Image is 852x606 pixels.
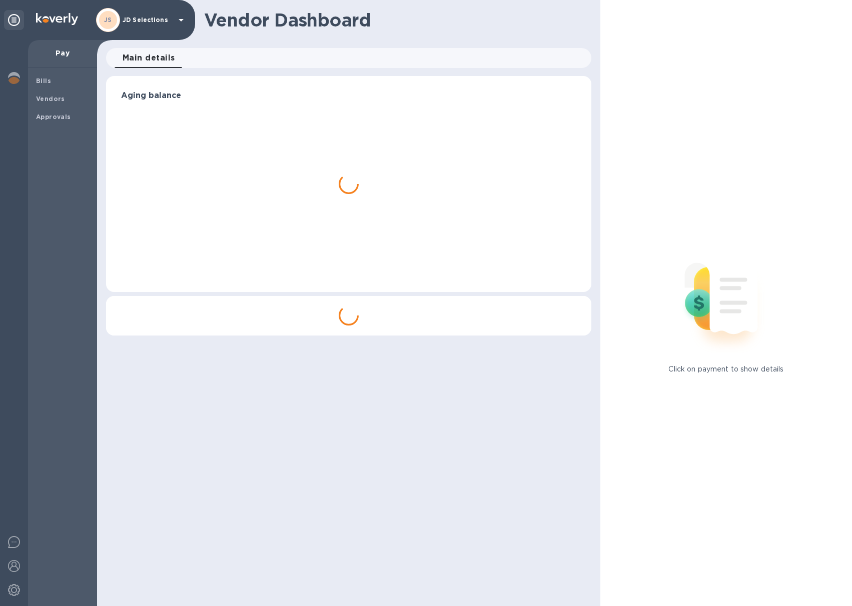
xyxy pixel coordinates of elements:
[36,95,65,102] b: Vendors
[668,364,783,374] p: Click on payment to show details
[104,16,112,23] b: JS
[123,16,173,23] p: JD Selections
[204,9,584,30] h1: Vendor Dashboard
[123,51,175,65] span: Main details
[4,10,24,30] div: Unpin categories
[36,13,78,25] img: Logo
[36,48,89,58] p: Pay
[36,113,71,120] b: Approvals
[36,77,51,84] b: Bills
[121,91,576,100] h3: Aging balance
